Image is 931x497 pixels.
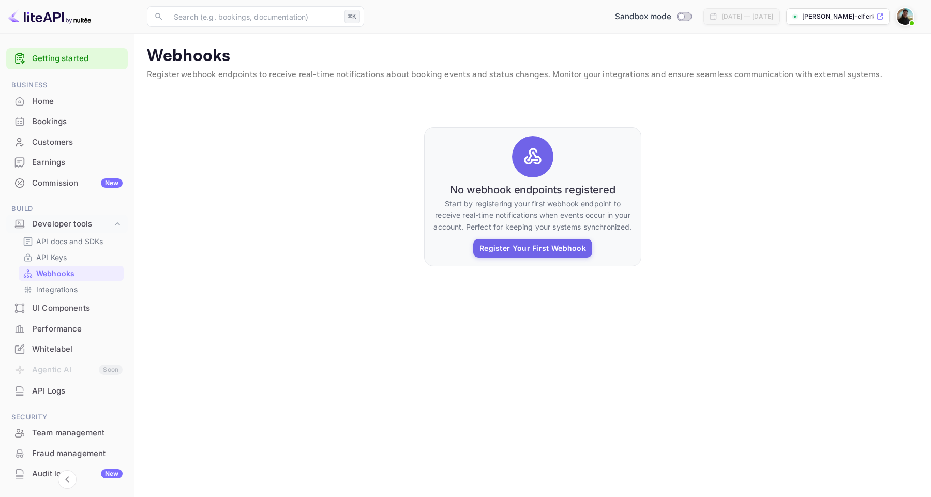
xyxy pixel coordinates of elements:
[19,234,124,249] div: API docs and SDKs
[6,215,128,233] div: Developer tools
[722,12,773,21] div: [DATE] — [DATE]
[32,96,123,108] div: Home
[6,412,128,423] span: Security
[6,92,128,112] div: Home
[23,268,119,279] a: Webhooks
[6,298,128,318] a: UI Components
[615,11,671,23] span: Sandbox mode
[23,252,119,263] a: API Keys
[147,69,919,81] p: Register webhook endpoints to receive real-time notifications about booking events and status cha...
[6,173,128,193] div: CommissionNew
[6,381,128,401] div: API Logs
[32,218,112,230] div: Developer tools
[6,464,128,484] div: Audit logsNew
[6,381,128,400] a: API Logs
[23,236,119,247] a: API docs and SDKs
[6,339,128,359] div: Whitelabel
[6,319,128,338] a: Performance
[6,132,128,152] a: Customers
[19,266,124,281] div: Webhooks
[32,468,123,480] div: Audit logs
[6,173,128,192] a: CommissionNew
[897,8,913,25] img: Jaber Elferkh
[6,132,128,153] div: Customers
[473,239,592,258] button: Register Your First Webhook
[6,444,128,464] div: Fraud management
[8,8,91,25] img: LiteAPI logo
[344,10,360,23] div: ⌘K
[433,198,633,233] p: Start by registering your first webhook endpoint to receive real-time notifications when events o...
[6,444,128,463] a: Fraud management
[168,6,340,27] input: Search (e.g. bookings, documentation)
[36,236,103,247] p: API docs and SDKs
[32,427,123,439] div: Team management
[32,53,123,65] a: Getting started
[36,284,78,295] p: Integrations
[6,319,128,339] div: Performance
[6,92,128,111] a: Home
[611,11,695,23] div: Switch to Production mode
[101,469,123,478] div: New
[32,157,123,169] div: Earnings
[32,303,123,314] div: UI Components
[802,12,874,21] p: [PERSON_NAME]-elferkh-k8rs.nui...
[32,137,123,148] div: Customers
[6,423,128,442] a: Team management
[36,252,67,263] p: API Keys
[6,80,128,91] span: Business
[6,423,128,443] div: Team management
[32,385,123,397] div: API Logs
[6,203,128,215] span: Build
[6,153,128,173] div: Earnings
[19,282,124,297] div: Integrations
[6,48,128,69] div: Getting started
[23,284,119,295] a: Integrations
[19,250,124,265] div: API Keys
[147,46,919,67] p: Webhooks
[6,298,128,319] div: UI Components
[32,116,123,128] div: Bookings
[32,323,123,335] div: Performance
[6,153,128,172] a: Earnings
[6,339,128,358] a: Whitelabel
[6,112,128,131] a: Bookings
[450,184,615,196] h6: No webhook endpoints registered
[101,178,123,188] div: New
[6,464,128,483] a: Audit logsNew
[36,268,74,279] p: Webhooks
[32,448,123,460] div: Fraud management
[32,177,123,189] div: Commission
[32,343,123,355] div: Whitelabel
[6,112,128,132] div: Bookings
[58,470,77,489] button: Collapse navigation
